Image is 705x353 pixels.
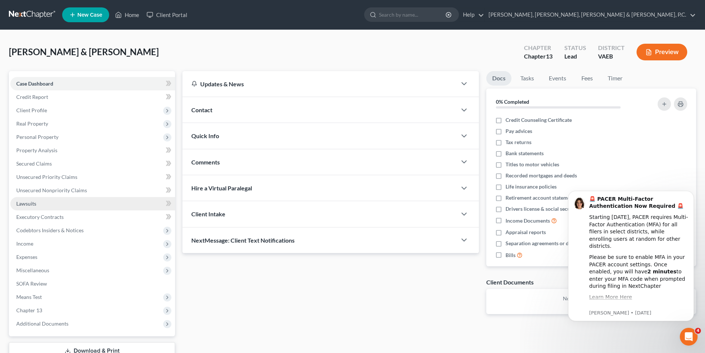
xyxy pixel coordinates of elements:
a: Unsecured Priority Claims [10,170,175,184]
span: Client Intake [191,210,225,217]
a: Docs [486,71,511,86]
span: Case Dashboard [16,80,53,87]
a: Executory Contracts [10,210,175,224]
div: Chapter [524,44,553,52]
a: Help [459,8,484,21]
span: Separation agreements or decrees of divorces [506,240,610,247]
span: Lawsuits [16,200,36,207]
div: Updates & News [191,80,448,88]
span: Means Test [16,294,42,300]
span: Comments [191,159,220,166]
span: Executory Contracts [16,214,64,220]
span: Credit Report [16,94,48,100]
strong: 0% Completed [496,99,529,105]
span: Retirement account statements [506,194,577,202]
span: Additional Documents [16,320,68,327]
span: Unsecured Priority Claims [16,174,77,180]
a: Fees [575,71,599,86]
div: VAEB [598,52,625,61]
span: New Case [77,12,102,18]
span: Unsecured Nonpriority Claims [16,187,87,193]
a: [PERSON_NAME], [PERSON_NAME], [PERSON_NAME] & [PERSON_NAME], P.C. [485,8,696,21]
span: Titles to motor vehicles [506,161,559,168]
span: Appraisal reports [506,229,546,236]
iframe: Intercom notifications message [557,180,705,333]
span: Hire a Virtual Paralegal [191,184,252,192]
a: Events [543,71,572,86]
p: No client documents yet. [492,295,690,302]
span: Codebtors Insiders & Notices [16,227,84,233]
span: 13 [546,53,553,60]
span: Quick Info [191,132,219,139]
a: Case Dashboard [10,77,175,90]
div: Chapter [524,52,553,61]
span: Personal Property [16,134,58,140]
a: Lawsuits [10,197,175,210]
span: 4 [695,328,701,334]
span: Miscellaneous [16,267,49,273]
span: Income [16,240,33,247]
span: Drivers license & social security card [506,205,590,213]
div: District [598,44,625,52]
div: Status [564,44,586,52]
span: Real Property [16,120,48,127]
span: Contact [191,106,212,113]
span: Property Analysis [16,147,57,153]
a: Credit Report [10,90,175,104]
a: SOFA Review [10,277,175,290]
div: Lead [564,52,586,61]
span: Recorded mortgages and deeds [506,172,577,179]
span: Income Documents [506,217,550,224]
a: Client Portal [143,8,191,21]
a: Secured Claims [10,157,175,170]
div: Client Documents [486,278,534,286]
a: Timer [602,71,628,86]
span: Life insurance policies [506,183,557,190]
span: Bills [506,252,516,259]
a: Unsecured Nonpriority Claims [10,184,175,197]
iframe: Intercom live chat [680,328,698,346]
span: NextMessage: Client Text Notifications [191,237,295,244]
a: Home [111,8,143,21]
span: Pay advices [506,127,532,135]
span: Chapter 13 [16,307,42,313]
button: Preview [637,44,687,60]
a: Property Analysis [10,144,175,157]
a: Tasks [514,71,540,86]
span: Expenses [16,254,37,260]
span: Bank statements [506,150,544,157]
span: Client Profile [16,107,47,113]
span: [PERSON_NAME] & [PERSON_NAME] [9,46,159,57]
span: SOFA Review [16,280,47,287]
span: Credit Counseling Certificate [506,116,572,124]
span: Tax returns [506,139,531,146]
input: Search by name... [379,8,447,21]
span: Secured Claims [16,160,52,167]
